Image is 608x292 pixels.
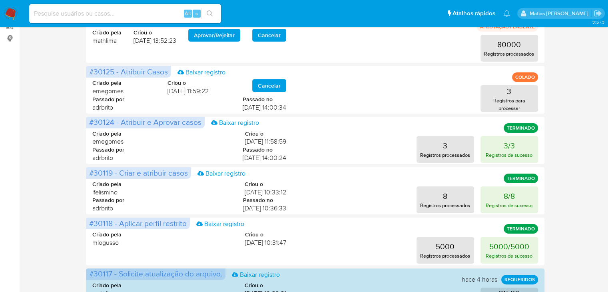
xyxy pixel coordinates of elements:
button: search-icon [201,8,218,19]
span: Alt [185,10,191,17]
span: s [195,10,198,17]
a: Sair [594,9,602,18]
a: Notificações [503,10,510,17]
p: matias.logusso@mercadopago.com.br [529,10,591,17]
span: 3.157.3 [592,19,604,25]
input: Pesquise usuários ou casos... [29,8,221,19]
span: Atalhos rápidos [453,9,495,18]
